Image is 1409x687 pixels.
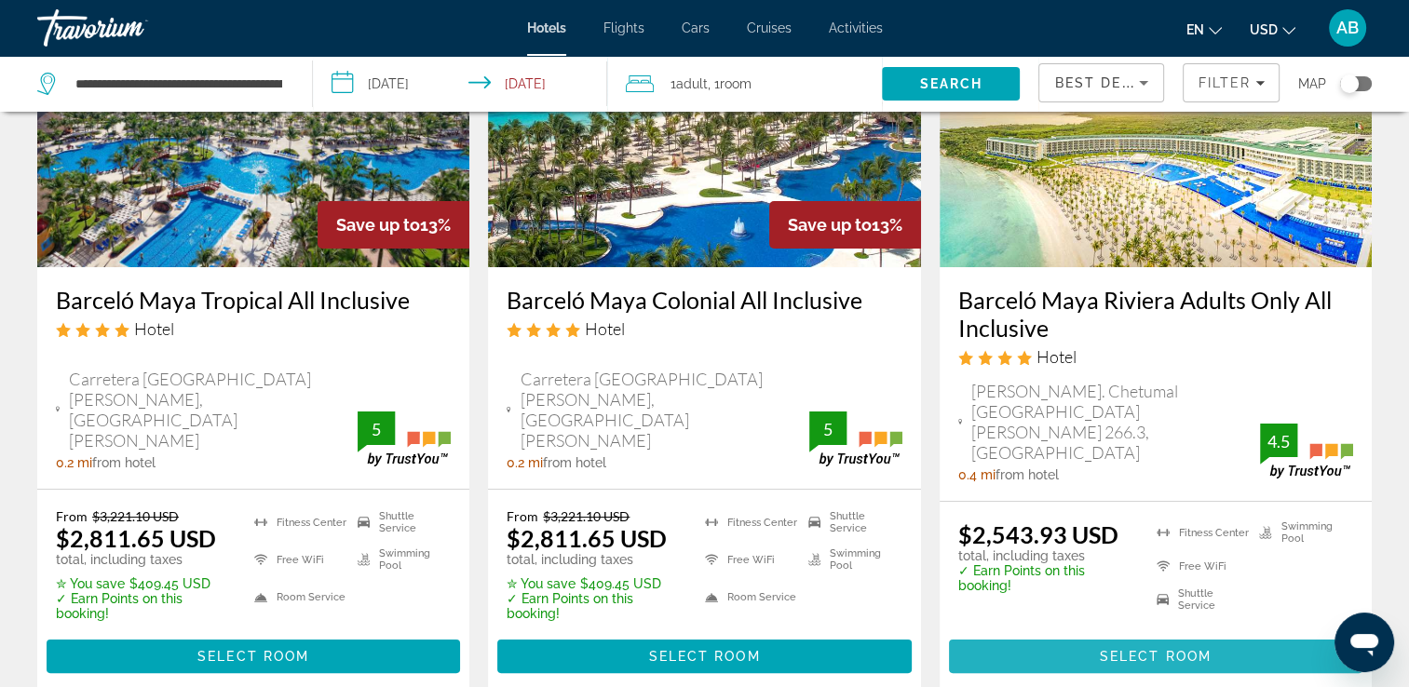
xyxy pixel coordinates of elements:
[348,546,452,573] li: Swimming Pool
[74,70,284,98] input: Search hotel destination
[507,508,538,524] span: From
[799,508,902,536] li: Shuttle Service
[313,56,607,112] button: Select check in and out date
[56,524,216,552] ins: $2,811.65 USD
[527,20,566,35] a: Hotels
[1336,19,1359,37] span: AB
[603,20,644,35] a: Flights
[696,508,799,536] li: Fitness Center
[56,552,231,567] p: total, including taxes
[799,546,902,573] li: Swimming Pool
[1250,16,1295,43] button: Change currency
[92,508,179,524] del: $3,221.10 USD
[197,649,309,664] span: Select Room
[971,381,1260,463] span: [PERSON_NAME]. Chetumal [GEOGRAPHIC_DATA][PERSON_NAME] 266.3, [GEOGRAPHIC_DATA]
[56,591,231,621] p: ✓ Earn Points on this booking!
[56,455,92,470] span: 0.2 mi
[708,71,752,97] span: , 1
[996,467,1059,482] span: from hotel
[1323,8,1372,47] button: User Menu
[1147,587,1251,612] li: Shuttle Service
[958,467,996,482] span: 0.4 mi
[69,369,358,451] span: Carretera [GEOGRAPHIC_DATA][PERSON_NAME], [GEOGRAPHIC_DATA][PERSON_NAME]
[56,576,125,591] span: ✮ You save
[92,455,156,470] span: from hotel
[1250,520,1353,545] li: Swimming Pool
[882,67,1020,101] button: Search
[958,548,1133,563] p: total, including taxes
[358,418,395,440] div: 5
[245,508,348,536] li: Fitness Center
[1250,22,1278,37] span: USD
[245,584,348,612] li: Room Service
[507,524,667,552] ins: $2,811.65 USD
[521,369,809,451] span: Carretera [GEOGRAPHIC_DATA][PERSON_NAME], [GEOGRAPHIC_DATA][PERSON_NAME]
[507,591,682,621] p: ✓ Earn Points on this booking!
[1183,63,1280,102] button: Filters
[1260,430,1297,452] div: 4.5
[318,201,469,249] div: 13%
[507,318,901,339] div: 4 star Hotel
[1054,72,1148,94] mat-select: Sort by
[1298,71,1326,97] span: Map
[497,640,911,673] button: Select Room
[958,346,1353,367] div: 4 star Hotel
[949,640,1362,673] button: Select Room
[720,76,752,91] span: Room
[920,76,983,91] span: Search
[671,71,708,97] span: 1
[497,643,911,664] a: Select Room
[607,56,883,112] button: Travelers: 1 adult, 0 children
[1260,424,1353,478] img: TrustYou guest rating badge
[507,576,682,591] p: $409.45 USD
[56,576,231,591] p: $409.45 USD
[1147,520,1251,545] li: Fitness Center
[829,20,883,35] a: Activities
[507,286,901,314] a: Barceló Maya Colonial All Inclusive
[696,546,799,573] li: Free WiFi
[507,455,543,470] span: 0.2 mi
[245,546,348,573] li: Free WiFi
[1147,554,1251,578] li: Free WiFi
[769,201,921,249] div: 13%
[958,286,1353,342] a: Barceló Maya Riviera Adults Only All Inclusive
[1198,75,1251,90] span: Filter
[585,318,625,339] span: Hotel
[336,215,420,235] span: Save up to
[543,508,630,524] del: $3,221.10 USD
[358,411,451,466] img: TrustYou guest rating badge
[1186,16,1222,43] button: Change language
[47,640,460,673] button: Select Room
[1326,75,1372,92] button: Toggle map
[1334,613,1394,672] iframe: Button to launch messaging window
[747,20,792,35] a: Cruises
[1100,649,1212,664] span: Select Room
[1036,346,1077,367] span: Hotel
[56,318,451,339] div: 4 star Hotel
[676,76,708,91] span: Adult
[696,584,799,612] li: Room Service
[1054,75,1151,90] span: Best Deals
[809,418,847,440] div: 5
[134,318,174,339] span: Hotel
[682,20,710,35] span: Cars
[788,215,872,235] span: Save up to
[56,286,451,314] a: Barceló Maya Tropical All Inclusive
[507,552,682,567] p: total, including taxes
[47,643,460,664] a: Select Room
[1186,22,1204,37] span: en
[809,411,902,466] img: TrustYou guest rating badge
[648,649,760,664] span: Select Room
[507,576,576,591] span: ✮ You save
[949,643,1362,664] a: Select Room
[56,508,88,524] span: From
[348,508,452,536] li: Shuttle Service
[958,520,1118,548] ins: $2,543.93 USD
